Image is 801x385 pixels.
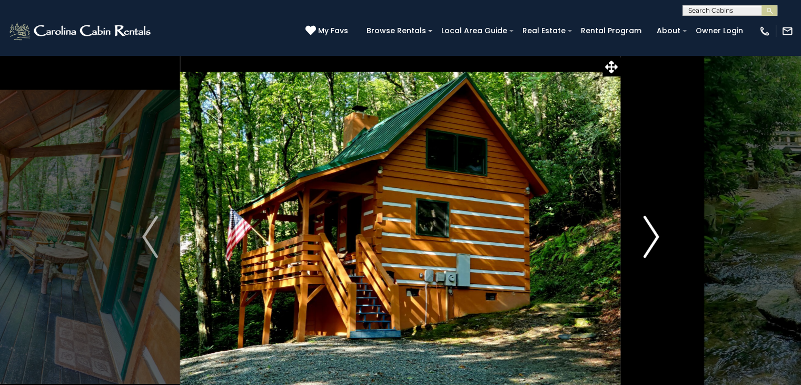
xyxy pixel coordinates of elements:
img: White-1-2.png [8,21,154,42]
img: phone-regular-white.png [759,25,770,37]
span: My Favs [318,25,348,36]
img: arrow [643,216,659,258]
a: Rental Program [576,23,647,39]
a: Local Area Guide [436,23,512,39]
a: Browse Rentals [361,23,431,39]
img: mail-regular-white.png [782,25,793,37]
a: Owner Login [690,23,748,39]
a: My Favs [305,25,351,37]
a: About [651,23,686,39]
a: Real Estate [517,23,571,39]
img: arrow [142,216,158,258]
